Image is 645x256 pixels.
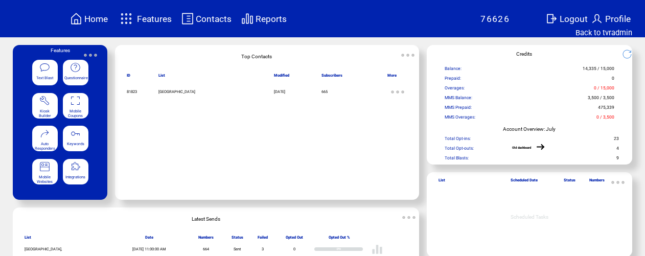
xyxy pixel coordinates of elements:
a: Reports [240,11,288,27]
span: 0 [612,76,614,84]
span: Opted Out [286,235,303,243]
span: Reports [256,14,287,24]
span: 664 [203,247,209,251]
a: Text Blast [32,60,58,88]
a: Keywords [63,126,88,154]
a: Back to tvradmin [575,28,632,37]
span: MMS Prepaid: [445,105,472,113]
span: Keywords [67,142,84,146]
img: coupons.svg [70,96,81,106]
img: contacts.svg [181,12,194,25]
span: Scheduled Tasks [511,214,548,220]
span: Text Blast [36,76,53,80]
span: 0 / 15,000 [594,85,614,94]
span: Overages: [445,85,465,94]
span: List [439,178,445,186]
a: Features [116,9,174,29]
span: Integrations [65,175,85,179]
img: auto-responders.svg [39,128,50,139]
a: Auto Responders [32,126,58,154]
span: Account Overview: July [503,126,556,132]
img: poll%20-%20white.svg [372,244,383,255]
span: Auto Responders [35,142,55,151]
span: Kiosk Builder [39,109,51,118]
span: Modified [274,73,289,81]
span: 475,339 [598,105,614,113]
span: 14,335 / 15,000 [583,66,614,75]
span: Questionnaire [64,76,88,80]
span: [GEOGRAPHIC_DATA] [158,89,195,94]
span: List [158,73,165,81]
span: Features [137,14,172,24]
span: Contacts [196,14,232,24]
div: 0% [336,247,363,251]
span: Date [145,235,153,243]
a: Logout [544,11,589,27]
img: integrations.svg [70,161,81,172]
span: More [387,73,397,81]
a: Home [68,11,109,27]
a: Profile [589,11,632,27]
span: Numbers [198,235,214,243]
span: Scheduled Date [511,178,538,186]
span: MMS Balance: [445,95,472,104]
img: refresh.png [622,49,639,59]
span: Subscribers [321,73,342,81]
span: Logout [560,14,588,24]
span: Mobile Coupons [68,109,83,118]
img: keywords.svg [70,128,81,139]
a: Mobile Websites [32,159,58,187]
span: Status [564,178,575,186]
span: Failed [258,235,268,243]
img: questionnaire.svg [70,62,81,73]
a: Old dashboard [512,146,531,149]
a: Integrations [63,159,88,187]
a: Questionnaire [63,60,88,88]
span: MMS Overages: [445,114,475,123]
span: Features [51,48,70,53]
span: Latest Sends [192,216,220,222]
a: Mobile Coupons [63,93,88,121]
span: Credits [516,51,532,57]
span: Top Contacts [241,54,272,59]
span: Numbers [589,178,605,186]
img: ellypsis.svg [608,172,628,193]
span: [GEOGRAPHIC_DATA], [25,247,62,251]
span: [DATE] [274,89,285,94]
span: 3,500 / 3,500 [588,95,614,104]
span: Mobile Websites [37,175,53,184]
span: [DATE] 11:00:00 AM [132,247,166,251]
span: 76626 [480,14,510,24]
span: Profile [605,14,631,24]
span: Balance: [445,66,462,75]
img: text-blast.svg [39,62,50,73]
img: chart.svg [241,12,254,25]
img: ellypsis.svg [399,207,419,228]
span: Sent [234,247,241,251]
img: ellypsis.svg [387,82,408,102]
img: tool%201.svg [39,96,50,106]
span: 81823 [127,89,137,94]
span: Prepaid: [445,76,461,84]
span: 0 / 3,500 [596,114,614,123]
img: ellypsis.svg [80,45,101,65]
span: Total Blasts: [445,155,469,164]
img: exit.svg [545,12,558,25]
span: 9 [616,155,619,164]
span: Home [84,14,108,24]
span: 0 [293,247,295,251]
img: mobile-websites.svg [39,161,50,172]
a: Contacts [180,11,233,27]
span: List [25,235,31,243]
img: ellypsis.svg [398,45,418,65]
span: ID [127,73,130,81]
span: Status [232,235,243,243]
img: home.svg [70,12,82,25]
span: 3 [262,247,264,251]
img: features.svg [118,10,135,27]
span: Opted Out % [329,235,350,243]
img: profile.svg [591,12,603,25]
span: 665 [321,89,328,94]
a: Kiosk Builder [32,93,58,121]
